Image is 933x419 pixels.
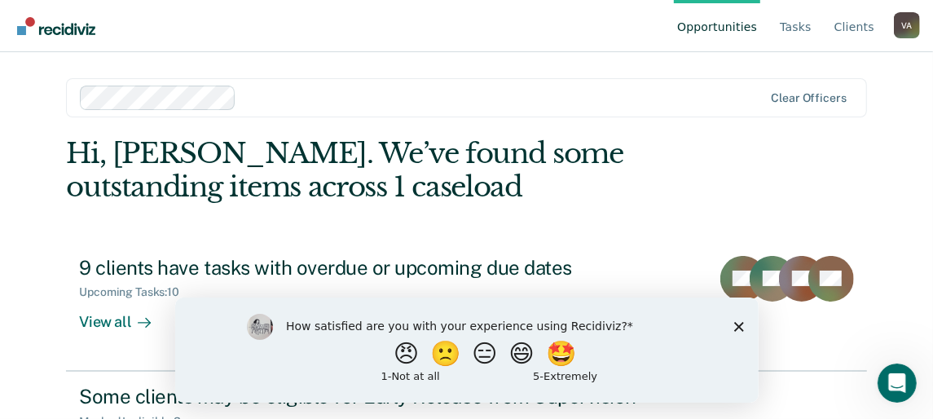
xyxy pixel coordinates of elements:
img: Recidiviz [17,17,95,35]
div: Upcoming Tasks : 10 [79,285,192,299]
div: 9 clients have tasks with overdue or upcoming due dates [79,256,651,280]
div: View all [79,299,170,331]
iframe: Survey by Kim from Recidiviz [175,298,759,403]
div: Some clients may be eligible for Early Release from Supervision [79,385,651,408]
button: Profile dropdown button [894,12,920,38]
div: Hi, [PERSON_NAME]. We’ve found some outstanding items across 1 caseload [66,137,706,204]
iframe: Intercom live chat [878,364,917,403]
div: V A [894,12,920,38]
a: 9 clients have tasks with overdue or upcoming due datesUpcoming Tasks:10View all [66,243,867,371]
div: Clear officers [772,91,847,105]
